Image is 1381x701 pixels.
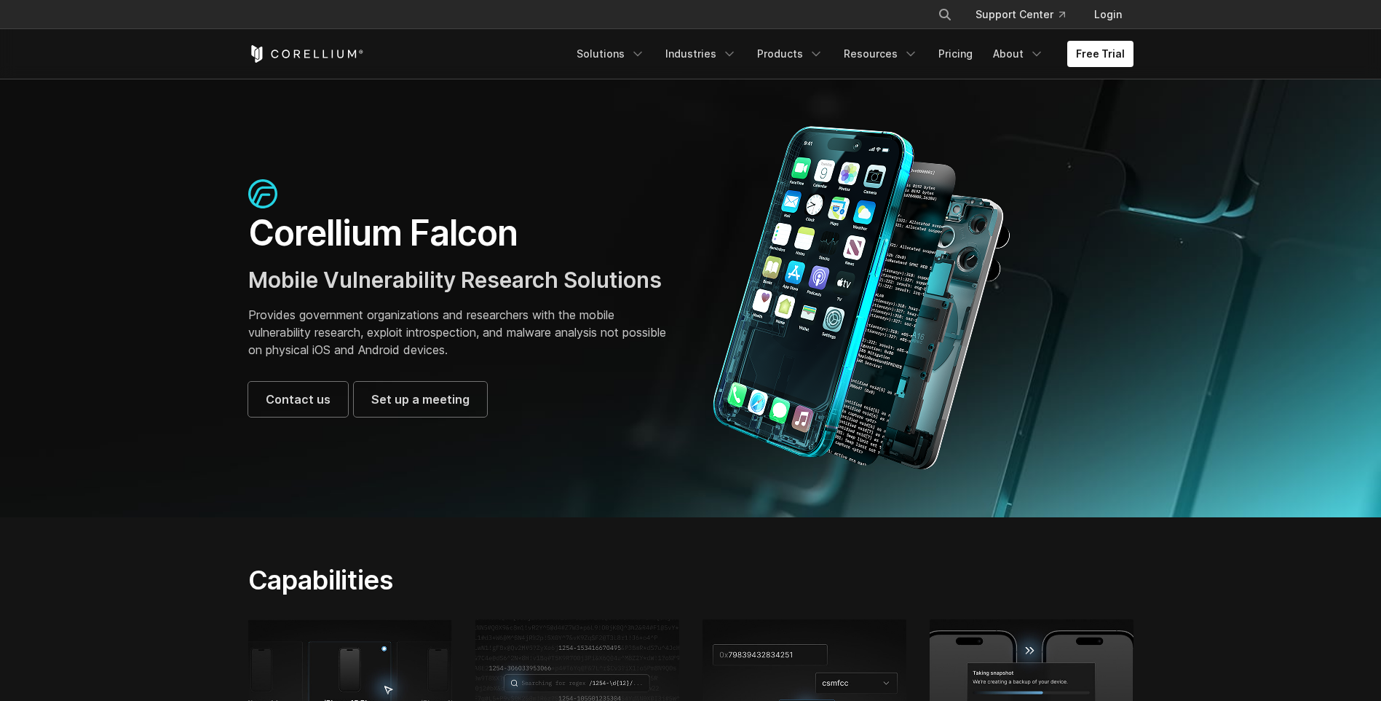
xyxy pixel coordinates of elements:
[1067,41,1133,67] a: Free Trial
[248,382,348,417] a: Contact us
[930,41,981,67] a: Pricing
[248,45,364,63] a: Corellium Home
[568,41,1133,67] div: Navigation Menu
[748,41,832,67] a: Products
[920,1,1133,28] div: Navigation Menu
[248,267,662,293] span: Mobile Vulnerability Research Solutions
[266,391,331,408] span: Contact us
[964,1,1077,28] a: Support Center
[984,41,1053,67] a: About
[248,179,277,208] img: falcon-icon
[248,211,676,255] h1: Corellium Falcon
[705,125,1018,471] img: Corellium_Falcon Hero 1
[371,391,470,408] span: Set up a meeting
[248,564,828,596] h2: Capabilities
[568,41,654,67] a: Solutions
[835,41,927,67] a: Resources
[354,382,487,417] a: Set up a meeting
[1083,1,1133,28] a: Login
[248,306,676,359] p: Provides government organizations and researchers with the mobile vulnerability research, exploit...
[657,41,745,67] a: Industries
[932,1,958,28] button: Search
